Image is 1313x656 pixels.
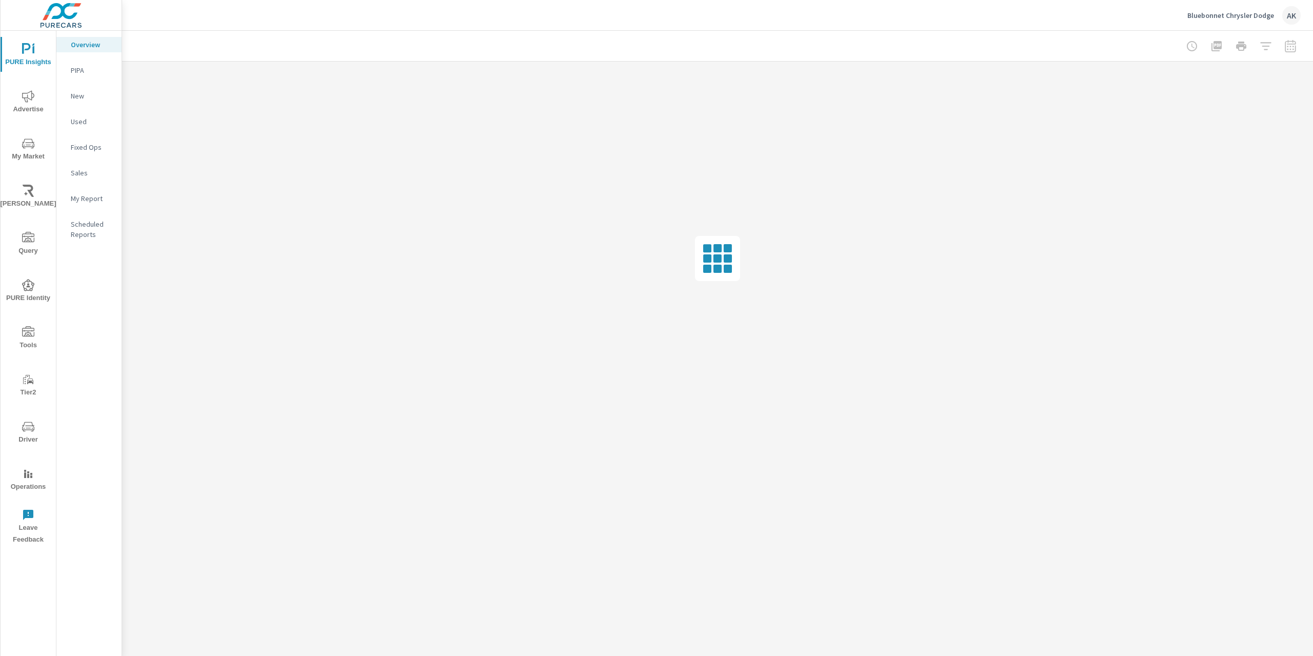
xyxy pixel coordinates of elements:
div: My Report [56,191,122,206]
div: Used [56,114,122,129]
span: My Market [4,137,53,163]
span: Tools [4,326,53,351]
div: Overview [56,37,122,52]
span: Operations [4,468,53,493]
p: Bluebonnet Chrysler Dodge [1187,11,1274,20]
span: Query [4,232,53,257]
p: My Report [71,193,113,204]
p: Overview [71,39,113,50]
span: PURE Identity [4,279,53,304]
p: Sales [71,168,113,178]
span: [PERSON_NAME] [4,185,53,210]
div: Scheduled Reports [56,216,122,242]
span: PURE Insights [4,43,53,68]
span: Advertise [4,90,53,115]
div: PIPA [56,63,122,78]
div: AK [1282,6,1301,25]
span: Tier2 [4,373,53,399]
div: New [56,88,122,104]
div: Fixed Ops [56,140,122,155]
p: Fixed Ops [71,142,113,152]
span: Leave Feedback [4,509,53,546]
div: Sales [56,165,122,181]
p: Scheduled Reports [71,219,113,240]
div: nav menu [1,31,56,550]
p: New [71,91,113,101]
p: PIPA [71,65,113,75]
span: Driver [4,421,53,446]
p: Used [71,116,113,127]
